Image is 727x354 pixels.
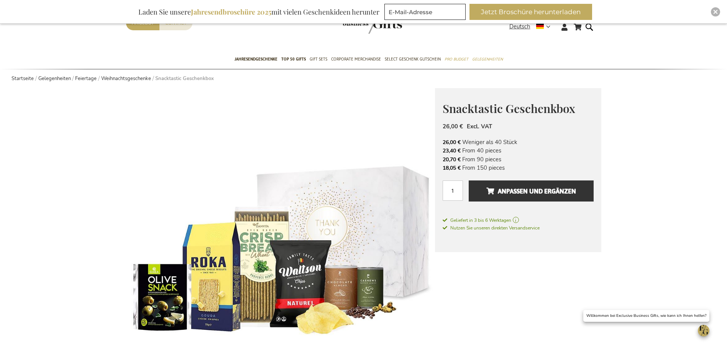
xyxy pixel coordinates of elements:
input: E-Mail-Adresse [384,4,466,20]
span: 26,00 € [443,123,463,130]
a: Gelegenheiten [38,75,71,82]
span: Anpassen und ergänzen [486,185,576,197]
span: Nutzen Sie unseren direkten Versandservice [443,225,540,231]
form: marketing offers and promotions [384,4,468,22]
li: From 90 pieces [443,155,594,164]
span: Excl. VAT [467,123,492,130]
span: 23,40 € [443,147,461,154]
span: Gelegenheiten [472,55,503,63]
span: Deutsch [509,22,530,31]
span: 26,00 € [443,139,461,146]
a: Startseite [11,75,34,82]
b: Jahresendbroschüre 2025 [191,7,271,16]
a: Weihnachtsgeschenke [101,75,151,82]
div: Laden Sie unsere mit vielen Geschenkideen herunter [135,4,383,20]
strong: Snacktastic Geschenkbox [155,75,214,82]
span: Snacktastic Geschenkbox [443,101,575,116]
span: Select Geschenk Gutschein [385,55,441,63]
span: 18,05 € [443,164,461,172]
span: Gift Sets [310,55,327,63]
span: Corporate Merchandise [331,55,381,63]
span: TOP 50 Gifts [281,55,306,63]
img: Close [713,10,718,14]
li: From 40 pieces [443,146,594,155]
span: 20,70 € [443,156,461,163]
a: Geliefert in 3 bis 6 Werktagen [443,217,594,224]
div: Close [711,7,720,16]
div: Deutsch [509,22,555,31]
input: Menge [443,180,463,201]
button: Anpassen und ergänzen [469,180,593,202]
button: Jetzt Broschüre herunterladen [469,4,592,20]
a: Nutzen Sie unseren direkten Versandservice [443,224,540,231]
span: Pro Budget [445,55,468,63]
li: From 150 pieces [443,164,594,172]
span: Jahresendgeschenke [235,55,277,63]
li: Weniger als 40 Stück [443,138,594,146]
a: Feiertage [75,75,97,82]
